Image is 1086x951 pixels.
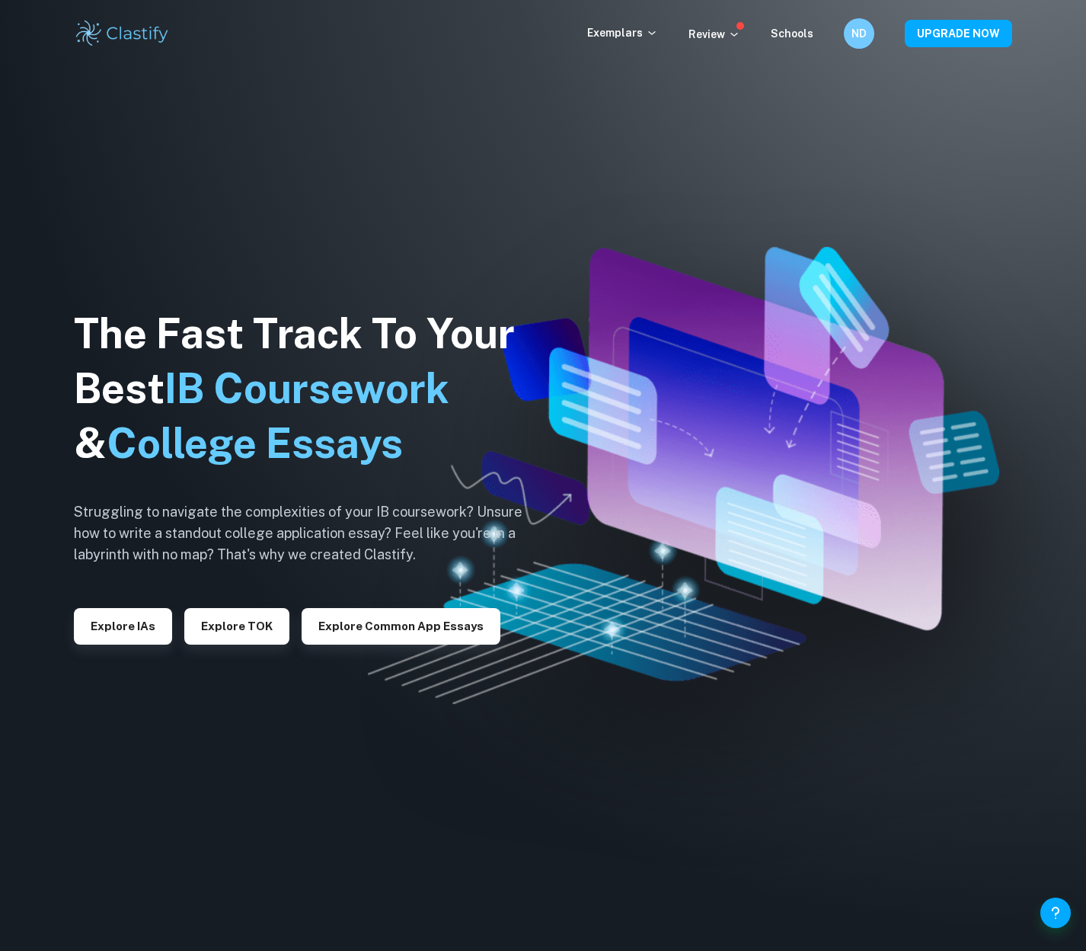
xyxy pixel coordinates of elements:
h1: The Fast Track To Your Best & [74,306,546,471]
button: Explore Common App essays [302,608,500,645]
p: Review [688,26,740,43]
button: Help and Feedback [1040,898,1071,928]
button: ND [844,18,874,49]
h6: ND [851,25,868,42]
a: Explore TOK [184,618,289,632]
a: Explore IAs [74,618,172,632]
span: College Essays [107,419,403,467]
button: UPGRADE NOW [905,20,1012,47]
h6: Struggling to navigate the complexities of your IB coursework? Unsure how to write a standout col... [74,501,546,565]
button: Explore IAs [74,608,172,645]
span: IB Coursework [164,364,449,412]
a: Schools [771,27,813,40]
button: Explore TOK [184,608,289,645]
img: Clastify hero [368,247,999,703]
a: Explore Common App essays [302,618,500,632]
img: Clastify logo [74,18,171,49]
p: Exemplars [587,24,658,41]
